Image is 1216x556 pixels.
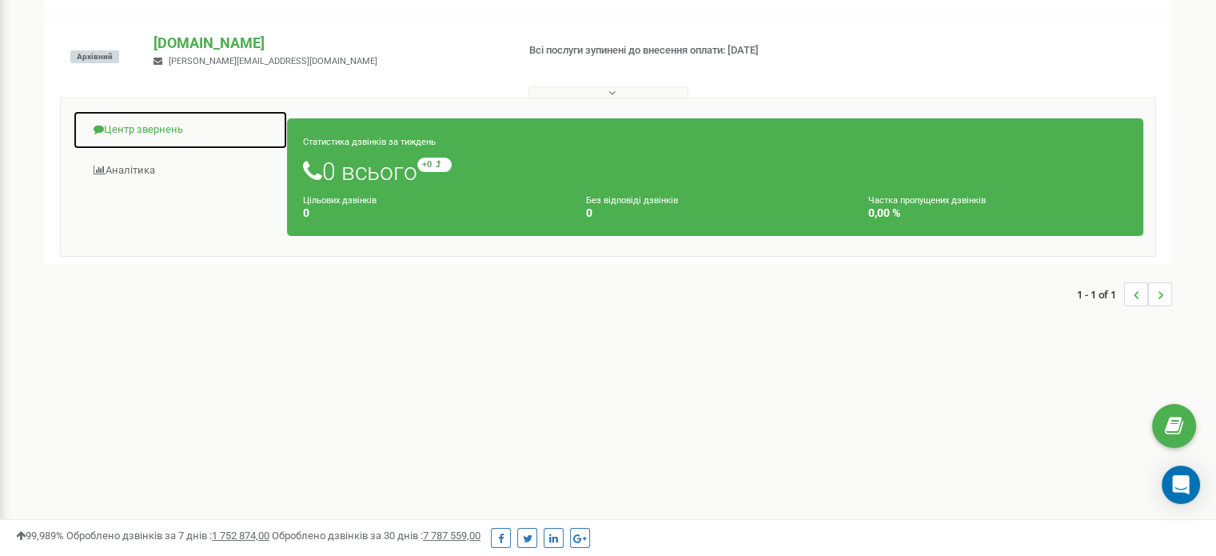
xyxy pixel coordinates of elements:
[212,530,269,542] u: 1 752 874,00
[586,195,678,206] small: Без відповіді дзвінків
[272,530,480,542] span: Оброблено дзвінків за 30 днів :
[868,195,986,206] small: Частка пропущених дзвінків
[303,207,562,219] h4: 0
[586,207,845,219] h4: 0
[70,50,119,63] span: Архівний
[66,530,269,542] span: Оброблено дзвінків за 7 днів :
[1162,466,1200,504] div: Open Intercom Messenger
[303,137,436,147] small: Статистика дзвінків за тиждень
[73,151,288,190] a: Аналiтика
[417,158,452,172] small: +0
[1077,266,1172,322] nav: ...
[423,530,480,542] u: 7 787 559,00
[303,195,377,206] small: Цільових дзвінків
[868,207,1127,219] h4: 0,00 %
[529,43,785,58] p: Всі послуги зупинені до внесення оплати: [DATE]
[73,110,288,150] a: Центр звернень
[1077,282,1124,306] span: 1 - 1 of 1
[16,530,64,542] span: 99,989%
[153,33,503,54] p: [DOMAIN_NAME]
[303,158,1127,185] h1: 0 всього
[169,56,377,66] span: [PERSON_NAME][EMAIL_ADDRESS][DOMAIN_NAME]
